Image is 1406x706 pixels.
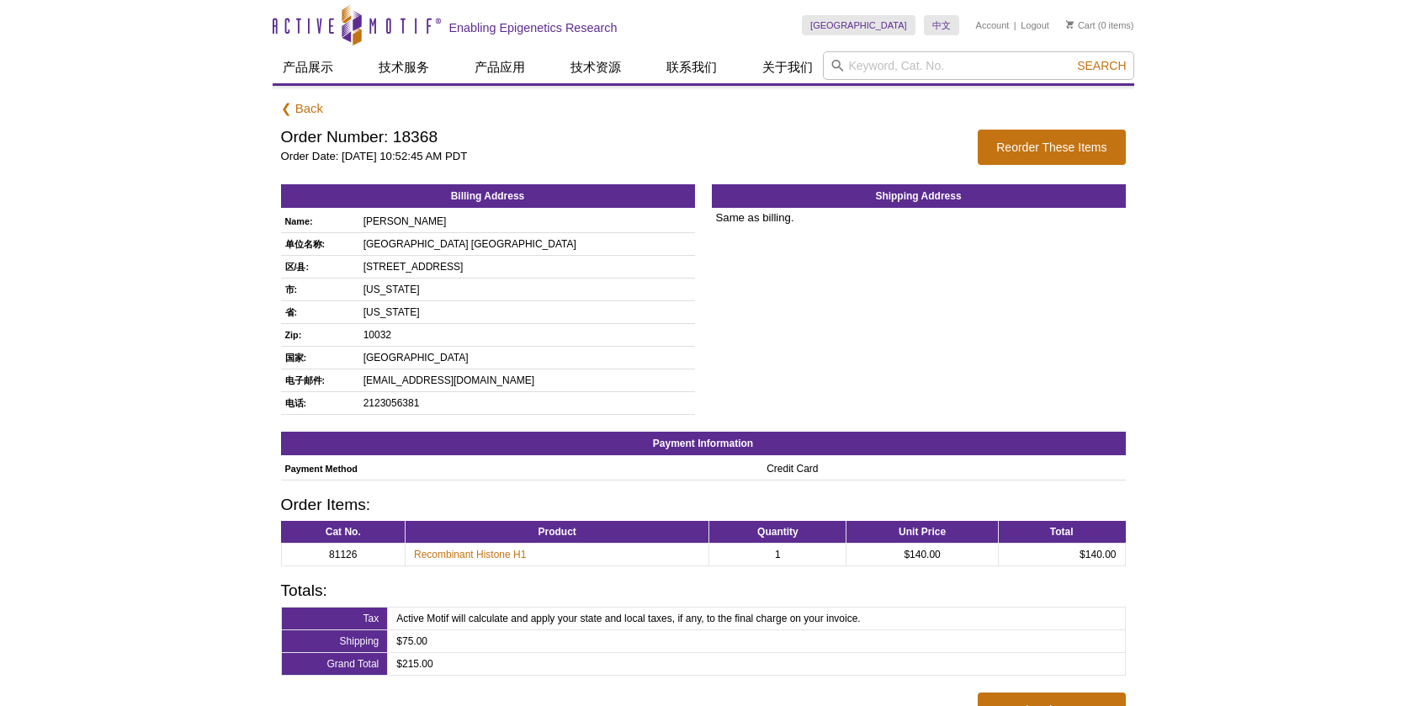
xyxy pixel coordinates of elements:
td: Active Motif will calculate and apply your state and local taxes, if any, to the final charge on ... [388,607,1125,629]
a: [GEOGRAPHIC_DATA] [802,15,915,35]
a: Logout [1021,19,1049,31]
th: Unit Price [846,521,998,544]
h5: Zip: [285,327,351,342]
a: 中文 [924,15,959,35]
td: 2123056381 [359,391,695,414]
td: 1 [709,543,846,565]
th: Cat No. [281,521,405,544]
h5: 省: [285,305,351,320]
td: [EMAIL_ADDRESS][DOMAIN_NAME] [359,369,695,391]
a: 关于我们 [752,51,823,83]
h2: Enabling Epigenetics Research [449,20,618,35]
th: Total [998,521,1125,544]
td: [US_STATE] [359,278,695,300]
td: 81126 [281,543,405,565]
a: 技术服务 [369,51,439,83]
input: Keyword, Cat. No. [823,51,1134,80]
h2: Order Items: [281,497,1126,512]
button: Search [1072,58,1131,73]
td: $215.00 [388,652,1125,675]
td: 10032 [359,323,695,346]
li: (0 items) [1066,15,1134,35]
h5: 区/县: [285,259,351,274]
h5: 电话: [285,395,351,411]
button: Reorder These Items [978,130,1125,165]
td: [US_STATE] [359,300,695,323]
h5: 单位名称: [285,236,351,252]
a: 产品展示 [273,51,343,83]
h2: Shipping Address [712,184,1126,208]
th: Quantity [709,521,846,544]
a: 技术资源 [560,51,631,83]
td: [PERSON_NAME] [359,210,695,233]
td: [STREET_ADDRESS] [359,255,695,278]
td: Tax [281,607,388,629]
h5: 电子邮件: [285,373,351,388]
h5: Name: [285,214,351,229]
h2: Payment Information [281,432,1126,455]
h2: Order Number: 18368 [281,130,962,145]
h2: Billing Address [281,184,695,208]
p: Order Date: [DATE] 10:52:45 AM PDT [281,149,962,164]
td: Grand Total [281,652,388,675]
span: Search [1077,59,1126,72]
a: ❮ Back [281,101,324,117]
p: Same as billing. [712,210,1126,226]
h5: 市: [285,282,351,297]
td: [GEOGRAPHIC_DATA] [359,346,695,369]
li: | [1014,15,1016,35]
td: Shipping [281,629,388,652]
a: Account [976,19,1010,31]
a: Cart [1066,19,1096,31]
th: Product [405,521,708,544]
a: Recombinant Histone H1 [414,547,526,562]
h2: Totals: [281,583,1126,598]
a: 产品应用 [464,51,535,83]
h5: 国家: [285,350,351,365]
td: $75.00 [388,629,1125,652]
img: Your Cart [1066,20,1074,29]
td: $140.00 [998,543,1125,565]
h5: Payment Method [285,461,755,476]
td: [GEOGRAPHIC_DATA] [GEOGRAPHIC_DATA] [359,232,695,255]
td: $140.00 [846,543,998,565]
td: Credit Card [762,458,1125,480]
a: 联系我们 [656,51,727,83]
